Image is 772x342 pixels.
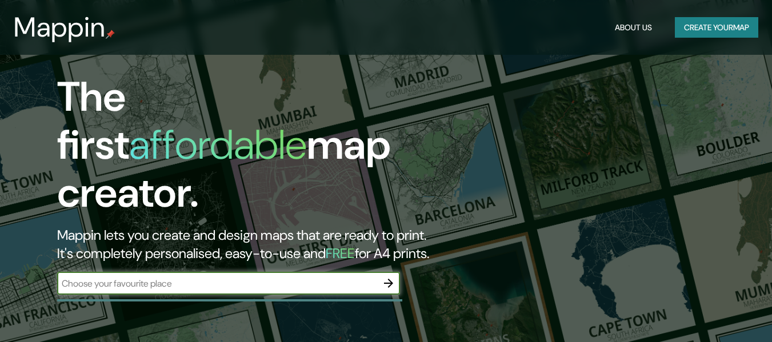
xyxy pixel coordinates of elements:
[675,17,758,38] button: Create yourmap
[326,244,355,262] h5: FREE
[57,277,377,290] input: Choose your favourite place
[129,118,307,171] h1: affordable
[106,30,115,39] img: mappin-pin
[610,17,657,38] button: About Us
[14,11,106,43] h3: Mappin
[57,73,443,226] h1: The first map creator.
[57,226,443,263] h2: Mappin lets you create and design maps that are ready to print. It's completely personalised, eas...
